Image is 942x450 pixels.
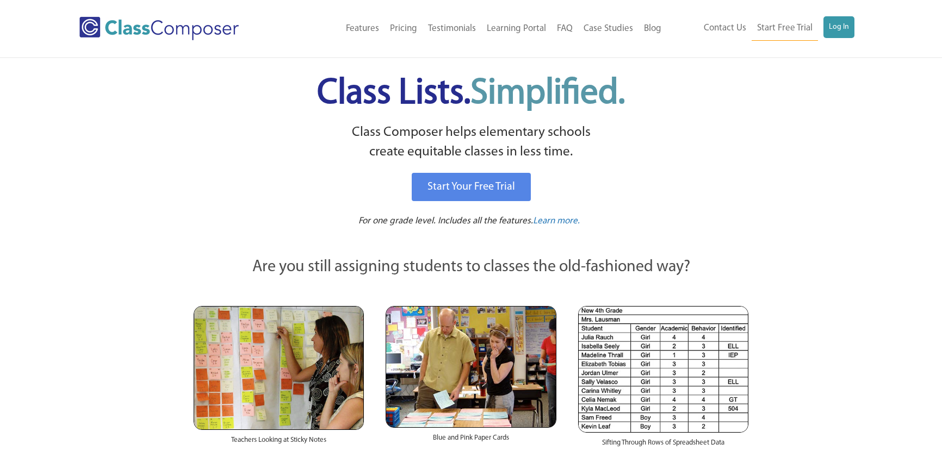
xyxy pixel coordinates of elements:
nav: Header Menu [283,17,667,41]
nav: Header Menu [667,16,854,41]
a: Start Free Trial [752,16,818,41]
p: Class Composer helps elementary schools create equitable classes in less time. [192,123,750,162]
a: Learn more. [533,215,580,228]
a: Case Studies [578,17,639,41]
a: Testimonials [423,17,481,41]
span: Class Lists. [317,76,625,111]
p: Are you still assigning students to classes the old-fashioned way? [194,255,748,279]
img: Spreadsheets [578,306,748,433]
a: Log In [823,16,854,38]
a: Start Your Free Trial [412,173,531,201]
img: Teachers Looking at Sticky Notes [194,306,364,430]
span: Start Your Free Trial [427,182,515,192]
a: Pricing [385,17,423,41]
img: Blue and Pink Paper Cards [386,306,556,427]
a: FAQ [551,17,578,41]
span: Simplified. [470,76,625,111]
span: Learn more. [533,216,580,226]
span: For one grade level. Includes all the features. [358,216,533,226]
a: Contact Us [698,16,752,40]
a: Learning Portal [481,17,551,41]
a: Blog [639,17,667,41]
a: Features [340,17,385,41]
img: Class Composer [79,17,239,40]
